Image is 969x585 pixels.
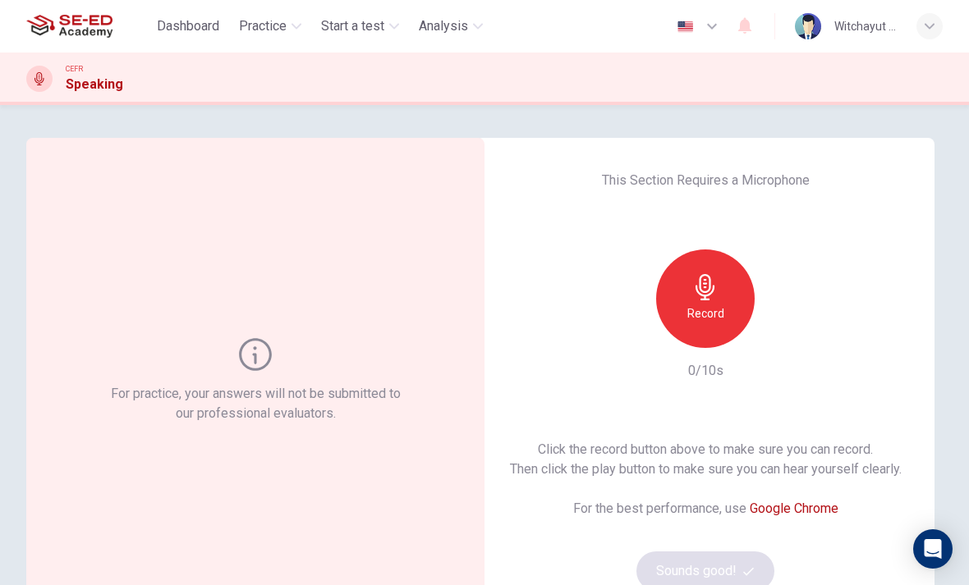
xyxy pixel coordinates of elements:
[834,16,897,36] div: Witchayut Sombatkamrai
[26,10,150,43] a: SE-ED Academy logo
[232,11,308,41] button: Practice
[315,11,406,41] button: Start a test
[750,500,838,516] a: Google Chrome
[656,249,755,348] button: Record
[412,11,489,41] button: Analysis
[150,11,226,41] button: Dashboard
[913,529,953,569] div: Open Intercom Messenger
[602,171,810,190] h6: This Section Requires a Microphone
[108,384,404,423] h6: For practice, your answers will not be submitted to our professional evaluators.
[573,499,838,519] h6: For the best performance, use
[66,75,123,94] h1: Speaking
[157,16,219,36] span: Dashboard
[688,361,723,381] h6: 0/10s
[321,16,384,36] span: Start a test
[795,13,821,39] img: Profile picture
[26,10,113,43] img: SE-ED Academy logo
[675,21,696,33] img: en
[239,16,287,36] span: Practice
[419,16,468,36] span: Analysis
[687,304,724,323] h6: Record
[66,63,83,75] span: CEFR
[510,440,902,479] h6: Click the record button above to make sure you can record. Then click the play button to make sur...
